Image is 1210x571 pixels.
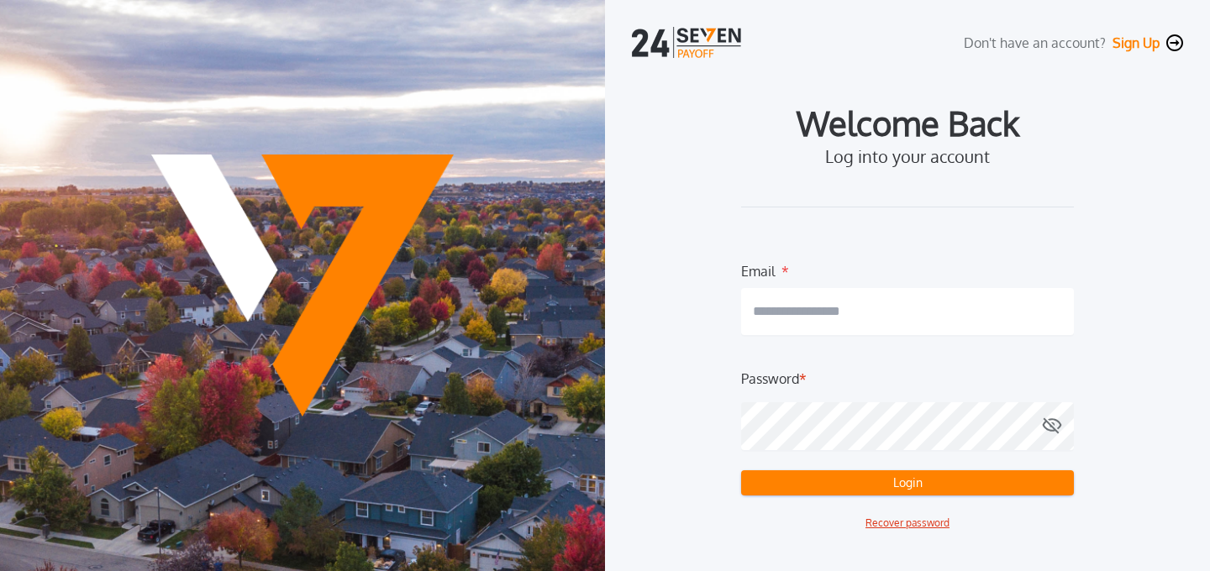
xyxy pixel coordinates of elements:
[741,369,799,389] label: Password
[1166,34,1183,51] img: navigation-icon
[741,402,1074,450] input: Password*
[865,516,950,531] button: Recover password
[797,109,1019,136] label: Welcome Back
[825,146,990,166] label: Log into your account
[741,261,775,275] label: Email
[151,155,454,416] img: Payoff
[964,33,1106,53] label: Don't have an account?
[1042,402,1062,450] button: Password*
[632,27,744,58] img: logo
[741,470,1074,495] button: Login
[1113,34,1160,51] button: Sign Up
